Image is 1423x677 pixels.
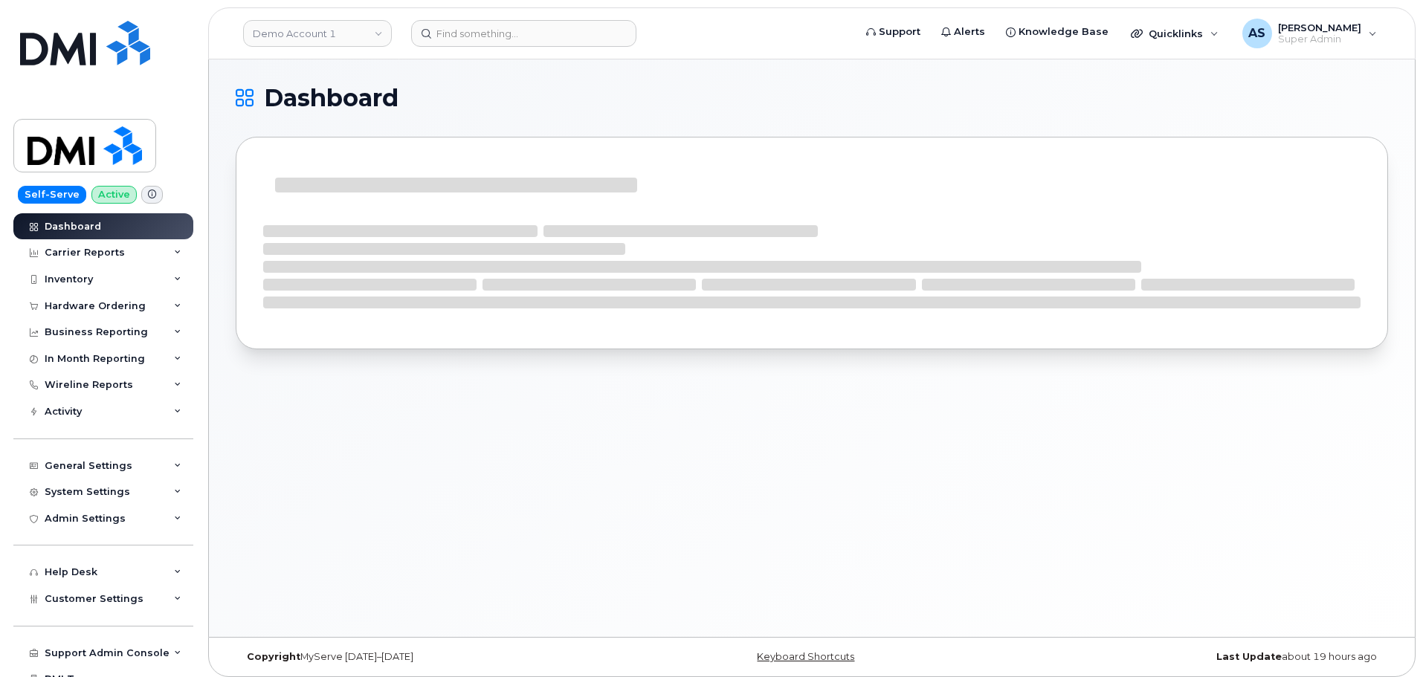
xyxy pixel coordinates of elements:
strong: Copyright [247,651,300,662]
div: about 19 hours ago [1004,651,1388,663]
span: Dashboard [264,87,398,109]
strong: Last Update [1216,651,1282,662]
div: MyServe [DATE]–[DATE] [236,651,620,663]
a: Keyboard Shortcuts [757,651,854,662]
